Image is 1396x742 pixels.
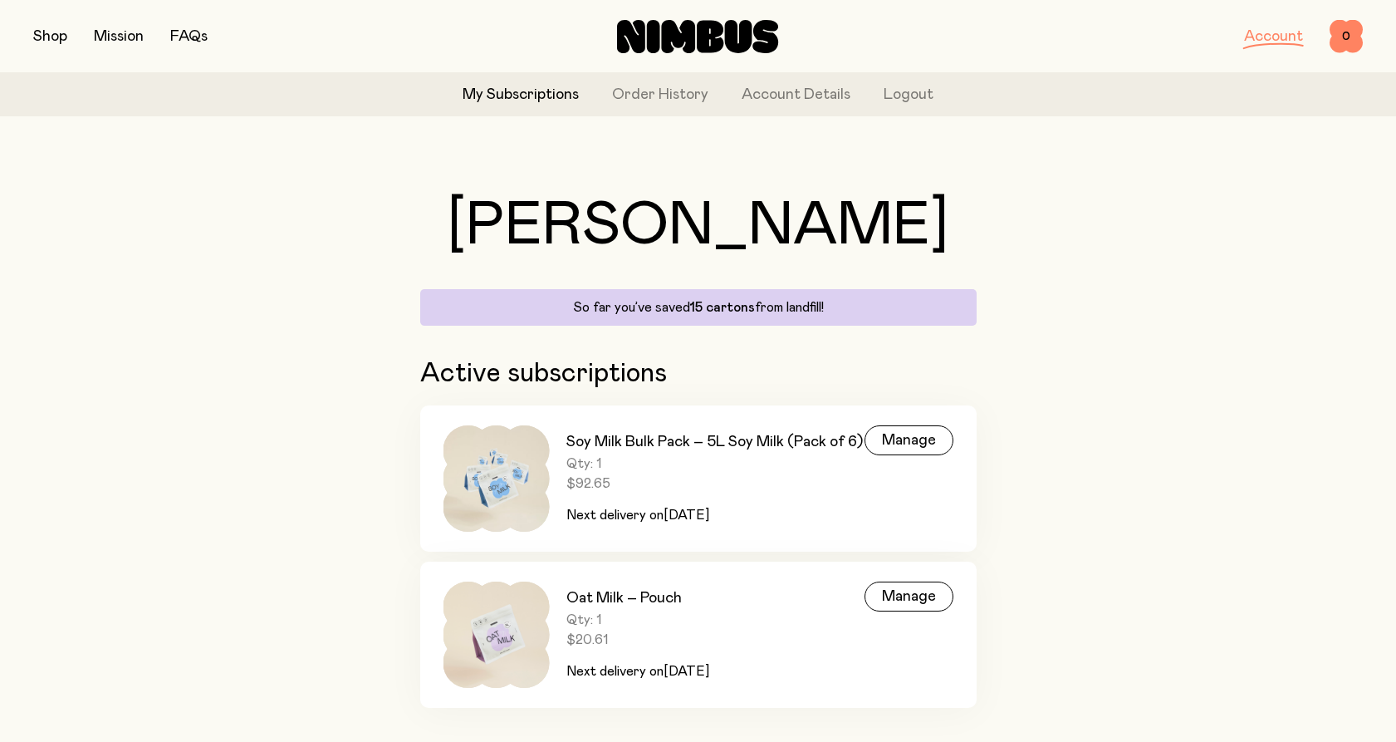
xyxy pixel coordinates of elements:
span: Qty: 1 [566,612,709,628]
p: Next delivery on [566,505,863,525]
span: $92.65 [566,475,863,492]
span: Qty: 1 [566,455,863,472]
button: 0 [1330,20,1363,53]
span: [DATE] [664,665,709,678]
div: Manage [865,425,953,455]
div: Manage [865,582,953,612]
a: Mission [94,29,144,44]
h2: Active subscriptions [420,359,977,389]
h1: [PERSON_NAME] [420,196,977,256]
a: Oat Milk – PouchQty: 1$20.61Next delivery on[DATE]Manage [420,562,977,708]
a: Account [1244,29,1303,44]
h3: Oat Milk – Pouch [566,588,709,608]
p: So far you’ve saved from landfill! [430,299,967,316]
a: Account Details [742,84,850,106]
a: FAQs [170,29,208,44]
p: Next delivery on [566,661,709,681]
a: Order History [612,84,708,106]
span: $20.61 [566,631,709,648]
span: 15 cartons [690,301,755,314]
a: My Subscriptions [463,84,579,106]
a: Soy Milk Bulk Pack – 5L Soy Milk (Pack of 6)Qty: 1$92.65Next delivery on[DATE]Manage [420,405,977,552]
span: [DATE] [664,509,709,522]
button: Logout [884,84,933,106]
h3: Soy Milk Bulk Pack – 5L Soy Milk (Pack of 6) [566,432,863,452]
